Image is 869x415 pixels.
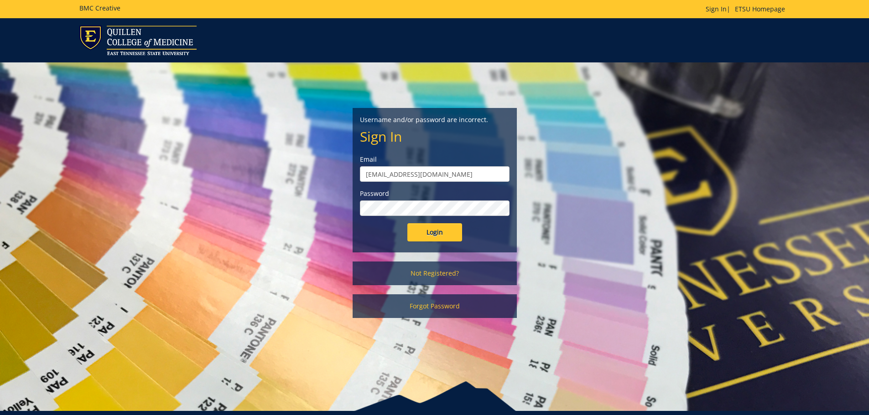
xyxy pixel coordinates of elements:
a: Sign In [706,5,727,13]
h2: Sign In [360,129,510,144]
p: Username and/or password are incorrect. [360,115,510,124]
input: Login [407,223,462,241]
a: ETSU Homepage [730,5,790,13]
label: Email [360,155,510,164]
h5: BMC Creative [79,5,120,11]
img: ETSU logo [79,26,197,55]
a: Forgot Password [353,294,517,318]
label: Password [360,189,510,198]
p: | [706,5,790,14]
a: Not Registered? [353,261,517,285]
